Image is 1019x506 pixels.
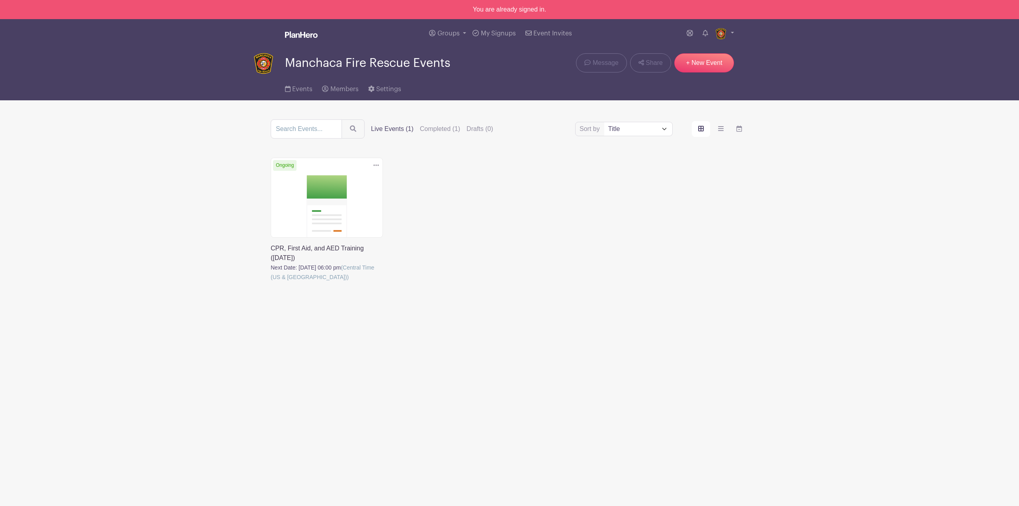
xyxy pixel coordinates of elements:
label: Live Events (1) [371,124,414,134]
img: logo_white-6c42ec7e38ccf1d336a20a19083b03d10ae64f83f12c07503d8b9e83406b4c7d.svg [285,31,318,38]
a: Members [322,75,358,100]
a: My Signups [469,19,519,48]
span: Events [292,86,312,92]
div: order and view [692,121,748,137]
a: Events [285,75,312,100]
label: Drafts (0) [467,124,493,134]
span: Share [646,58,663,68]
a: Settings [368,75,401,100]
span: My Signups [481,30,516,37]
a: Message [576,53,627,72]
a: Share [630,53,671,72]
span: Settings [376,86,401,92]
a: Event Invites [522,19,575,48]
label: Sort by [580,124,602,134]
span: Members [330,86,359,92]
span: Manchaca Fire Rescue Events [285,57,450,70]
span: Event Invites [533,30,572,37]
img: logo%20for%20web.png [714,27,727,40]
a: Groups [426,19,469,48]
a: + New Event [674,53,734,72]
input: Search Events... [271,119,342,139]
span: Message [593,58,619,68]
div: filters [371,124,493,134]
span: Groups [437,30,460,37]
label: Completed (1) [420,124,460,134]
img: logo%20for%20web.png [252,51,275,75]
